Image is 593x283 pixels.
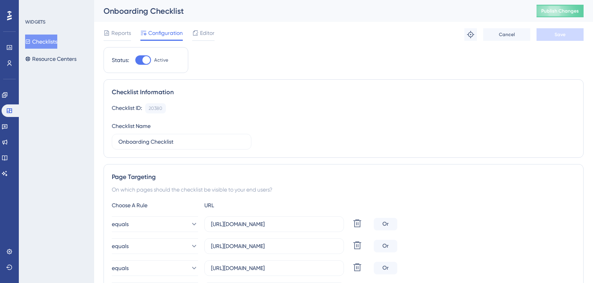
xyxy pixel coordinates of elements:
[537,28,584,41] button: Save
[118,137,245,146] input: Type your Checklist name
[374,240,397,252] div: Or
[111,28,131,38] span: Reports
[555,31,566,38] span: Save
[374,218,397,230] div: Or
[374,262,397,274] div: Or
[25,52,76,66] button: Resource Centers
[112,216,198,232] button: equals
[211,242,337,250] input: yourwebsite.com/path
[25,35,57,49] button: Checklists
[154,57,168,63] span: Active
[149,105,162,111] div: 20380
[112,55,129,65] div: Status:
[211,264,337,272] input: yourwebsite.com/path
[112,172,575,182] div: Page Targeting
[112,219,129,229] span: equals
[483,28,530,41] button: Cancel
[104,5,517,16] div: Onboarding Checklist
[112,263,129,273] span: equals
[211,220,337,228] input: yourwebsite.com/path
[112,201,198,210] div: Choose A Rule
[112,241,129,251] span: equals
[499,31,515,38] span: Cancel
[148,28,183,38] span: Configuration
[112,238,198,254] button: equals
[112,103,142,113] div: Checklist ID:
[200,28,215,38] span: Editor
[112,260,198,276] button: equals
[112,88,575,97] div: Checklist Information
[204,201,291,210] div: URL
[541,8,579,14] span: Publish Changes
[25,19,45,25] div: WIDGETS
[112,121,151,131] div: Checklist Name
[112,185,575,194] div: On which pages should the checklist be visible to your end users?
[537,5,584,17] button: Publish Changes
